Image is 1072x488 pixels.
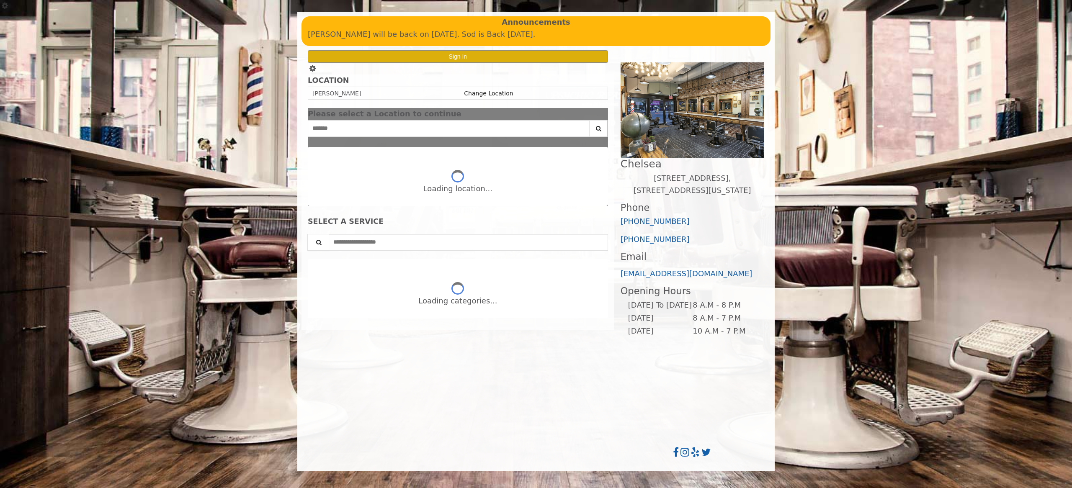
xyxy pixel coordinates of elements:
[308,218,608,226] div: SELECT A SERVICE
[621,172,764,197] p: [STREET_ADDRESS],[STREET_ADDRESS][US_STATE]
[621,235,690,244] a: [PHONE_NUMBER]
[621,203,764,213] h3: Phone
[621,286,764,296] h3: Opening Hours
[308,76,349,85] b: LOCATION
[621,252,764,262] h3: Email
[595,111,608,117] button: close dialog
[464,90,513,97] a: Change Location
[423,183,492,195] div: Loading location...
[307,234,329,251] button: Service Search
[628,325,692,338] td: [DATE]
[308,50,608,62] button: Sign In
[312,90,361,97] span: [PERSON_NAME]
[594,126,603,131] i: Search button
[692,325,757,338] td: 10 A.M - 7 P.M
[621,158,764,170] h2: Chelsea
[308,120,608,141] div: Center Select
[418,295,497,307] div: Loading categories...
[621,217,690,226] a: [PHONE_NUMBER]
[308,28,764,41] p: [PERSON_NAME] will be back on [DATE]. Sod is Back [DATE].
[308,120,590,137] input: Search Center
[502,16,570,28] b: Announcements
[308,109,461,118] span: Please select a Location to continue
[692,299,757,312] td: 8 A.M - 8 P.M
[628,312,692,325] td: [DATE]
[628,299,692,312] td: [DATE] To [DATE]
[621,269,752,278] a: [EMAIL_ADDRESS][DOMAIN_NAME]
[692,312,757,325] td: 8 A.M - 7 P.M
